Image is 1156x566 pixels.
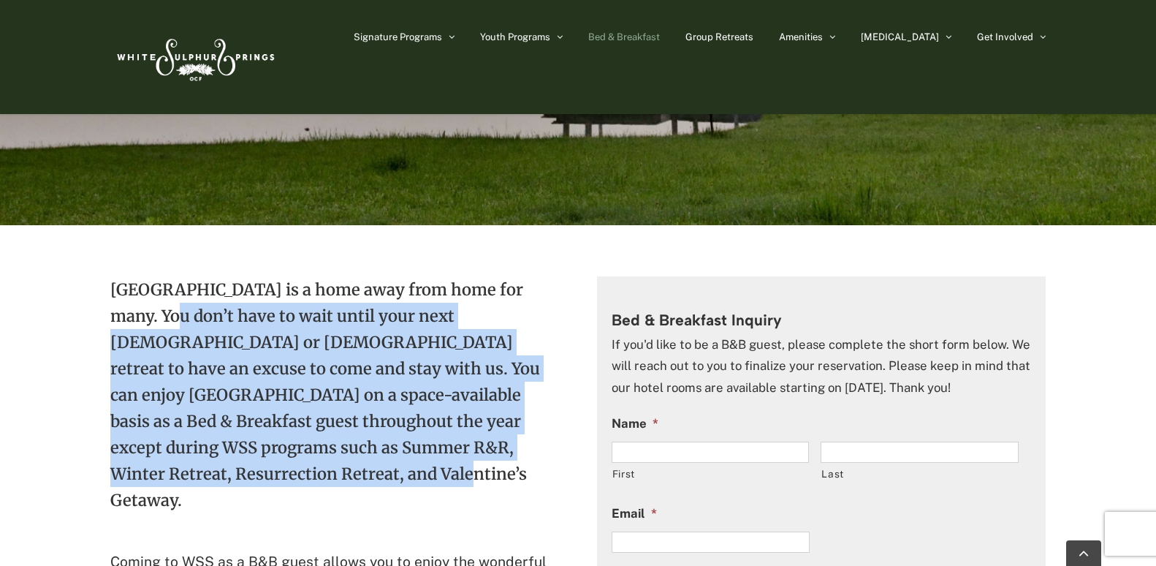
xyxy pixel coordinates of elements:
[480,32,550,42] span: Youth Programs
[612,464,810,485] label: First
[110,23,278,91] img: White Sulphur Springs Logo
[685,32,753,42] span: Group Retreats
[612,506,657,522] label: Email
[779,32,823,42] span: Amenities
[977,32,1033,42] span: Get Involved
[612,310,1032,330] h3: Bed & Breakfast Inquiry
[861,32,939,42] span: [MEDICAL_DATA]
[588,32,660,42] span: Bed & Breakfast
[612,416,658,432] label: Name
[354,32,442,42] span: Signature Programs
[821,464,1019,485] label: Last
[110,276,560,535] p: [GEOGRAPHIC_DATA] is a home away from home for many. You don’t have to wait until your next [DEMO...
[612,334,1032,399] p: If you'd like to be a B&B guest, please complete the short form below. We will reach out to you t...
